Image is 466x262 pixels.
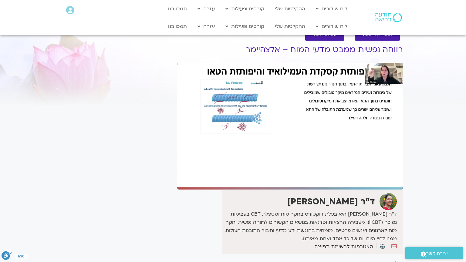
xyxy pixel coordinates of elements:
a: לוח שידורים [313,3,350,15]
a: עזרה [194,21,218,32]
a: קורסים ופעילות [222,3,267,15]
a: עזרה [194,3,218,15]
span: יצירת קשר [426,250,448,258]
a: יצירת קשר [405,247,463,259]
h1: רווחה נפשית ממבט מדעי המוח – אלצהיימר [177,45,403,54]
a: תמכו בנו [165,21,190,32]
a: תמכו בנו [165,3,190,15]
span: להקלטות שלי [312,32,337,37]
a: ההקלטות שלי [272,3,308,15]
strong: ד"ר [PERSON_NAME] [287,196,375,207]
img: ד"ר נועה אלבלדה [380,193,397,210]
img: תודעה בריאה [375,13,402,22]
a: הצטרפות לרשימת תפוצה [314,244,373,249]
p: ד״ר [PERSON_NAME] היא בעלת דוקטורט בחקר מוח ומטפלת CBT בעצימות נמוכה (liCBT). מעבירה הרצאות וסדנא... [224,210,397,243]
a: ההקלטות שלי [272,21,308,32]
a: קורסים ופעילות [222,21,267,32]
span: לספריית ה-VOD [362,32,393,37]
a: לוח שידורים [313,21,350,32]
